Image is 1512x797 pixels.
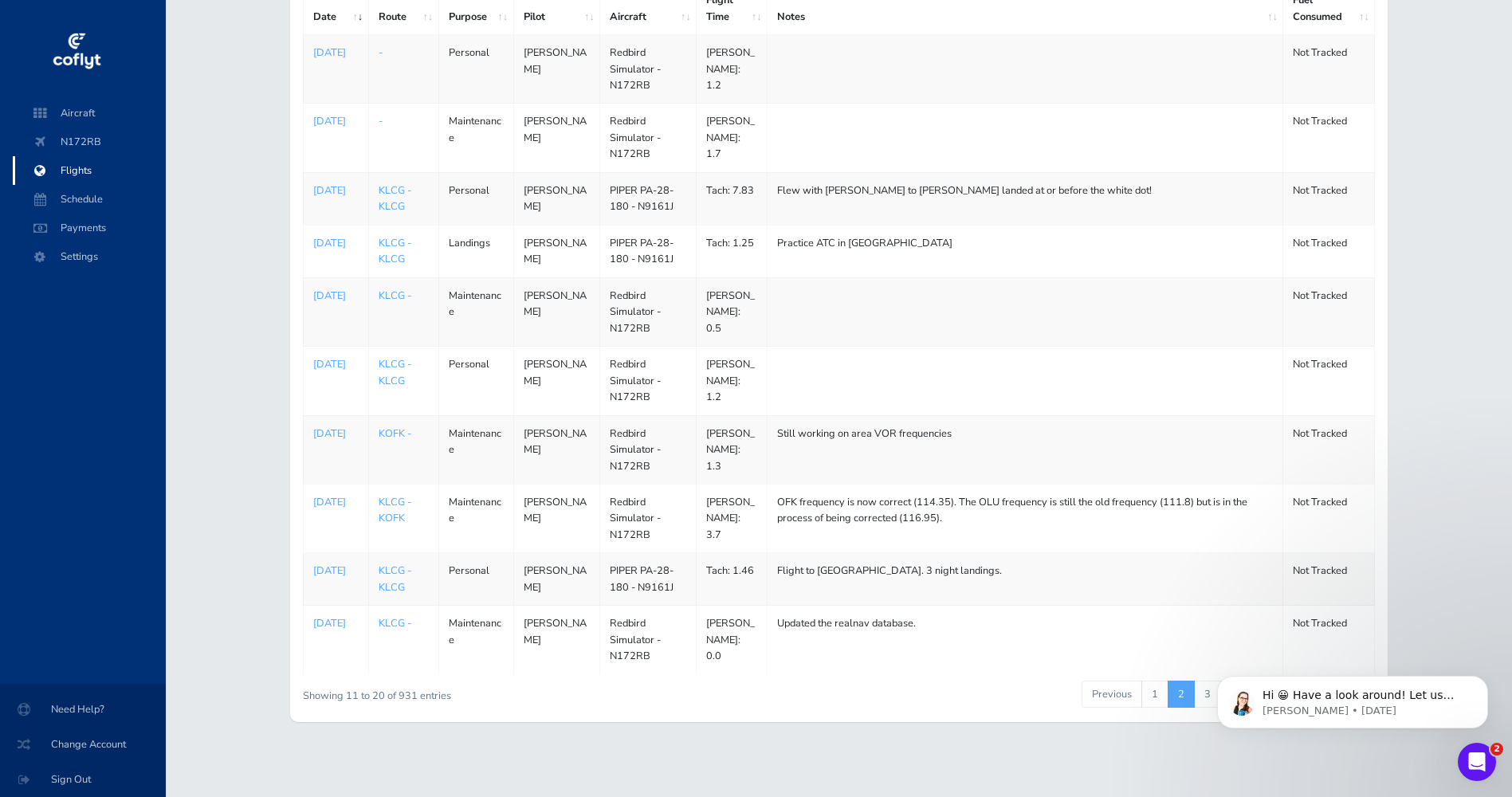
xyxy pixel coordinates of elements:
[697,553,768,606] td: Tach: 1.46
[379,616,411,630] a: KLCG -
[1283,225,1375,277] td: Not Tracked
[313,235,359,251] a: [DATE]
[1283,277,1375,346] td: Not Tracked
[697,225,768,277] td: Tach: 1.25
[379,357,411,387] a: KLCG - KLCG
[1283,35,1375,104] td: Not Tracked
[313,426,359,442] a: [DATE]
[600,225,697,277] td: PIPER PA-28-180 - N9161J
[513,606,600,674] td: [PERSON_NAME]
[313,356,359,372] a: [DATE]
[1168,681,1195,708] a: 2
[513,415,600,484] td: [PERSON_NAME]
[438,347,513,415] td: Personal
[438,553,513,606] td: Personal
[19,695,147,724] span: Need Help?
[697,415,768,484] td: [PERSON_NAME]: 1.3
[1193,642,1512,754] iframe: Intercom notifications message
[767,553,1282,606] td: Flight to [GEOGRAPHIC_DATA]. 3 night landings.
[438,415,513,484] td: Maintenance
[600,415,697,484] td: Redbird Simulator - N172RB
[50,28,103,76] img: coflyt logo
[767,172,1282,225] td: Flew with [PERSON_NAME] to [PERSON_NAME] landed at or before the white dot!
[1283,415,1375,484] td: Not Tracked
[1283,553,1375,606] td: Not Tracked
[1082,681,1142,708] a: Previous
[29,185,150,214] span: Schedule
[767,484,1282,552] td: OFK frequency is now correct (114.35). The OLU frequency is still the old frequency (111.8) but i...
[313,183,359,198] a: [DATE]
[438,172,513,225] td: Personal
[1490,743,1503,756] span: 2
[19,730,147,759] span: Change Account
[513,35,600,104] td: [PERSON_NAME]
[513,225,600,277] td: [PERSON_NAME]
[697,104,768,172] td: [PERSON_NAME]: 1.7
[379,183,411,214] a: KLCG - KLCG
[513,484,600,552] td: [PERSON_NAME]
[1283,484,1375,552] td: Not Tracked
[1141,681,1168,708] a: 1
[313,288,359,304] a: [DATE]
[697,484,768,552] td: [PERSON_NAME]: 3.7
[379,426,411,441] a: KOFK -
[379,563,411,594] a: KLCG - KLCG
[438,35,513,104] td: Personal
[29,242,150,271] span: Settings
[1283,172,1375,225] td: Not Tracked
[1458,743,1496,781] iframe: Intercom live chat
[600,606,697,674] td: Redbird Simulator - N172RB
[438,606,513,674] td: Maintenance
[438,484,513,552] td: Maintenance
[513,172,600,225] td: [PERSON_NAME]
[767,415,1282,484] td: Still working on area VOR frequencies
[313,563,359,579] a: [DATE]
[600,172,697,225] td: PIPER PA-28-180 - N9161J
[600,104,697,172] td: Redbird Simulator - N172RB
[379,289,411,303] a: KLCG -
[313,113,359,129] a: [DATE]
[513,553,600,606] td: [PERSON_NAME]
[29,99,150,128] span: Aircraft
[1283,347,1375,415] td: Not Tracked
[1283,606,1375,674] td: Not Tracked
[697,277,768,346] td: [PERSON_NAME]: 0.5
[767,606,1282,674] td: Updated the realnav database.
[313,45,359,61] a: [DATE]
[303,679,738,704] div: Showing 11 to 20 of 931 entries
[313,494,359,510] a: [DATE]
[379,236,411,266] a: KLCG - KLCG
[379,495,411,525] a: KLCG - KOFK
[29,214,150,242] span: Payments
[697,347,768,415] td: [PERSON_NAME]: 1.2
[379,45,383,60] a: -
[19,765,147,794] span: Sign Out
[697,606,768,674] td: [PERSON_NAME]: 0.0
[697,172,768,225] td: Tach: 7.83
[438,225,513,277] td: Landings
[600,277,697,346] td: Redbird Simulator - N172RB
[600,553,697,606] td: PIPER PA-28-180 - N9161J
[29,156,150,185] span: Flights
[600,484,697,552] td: Redbird Simulator - N172RB
[600,35,697,104] td: Redbird Simulator - N172RB
[697,35,768,104] td: [PERSON_NAME]: 1.2
[313,615,359,631] a: [DATE]
[767,225,1282,277] td: Practice ATC in [GEOGRAPHIC_DATA]
[513,277,600,346] td: [PERSON_NAME]
[513,104,600,172] td: [PERSON_NAME]
[29,128,150,156] span: N172RB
